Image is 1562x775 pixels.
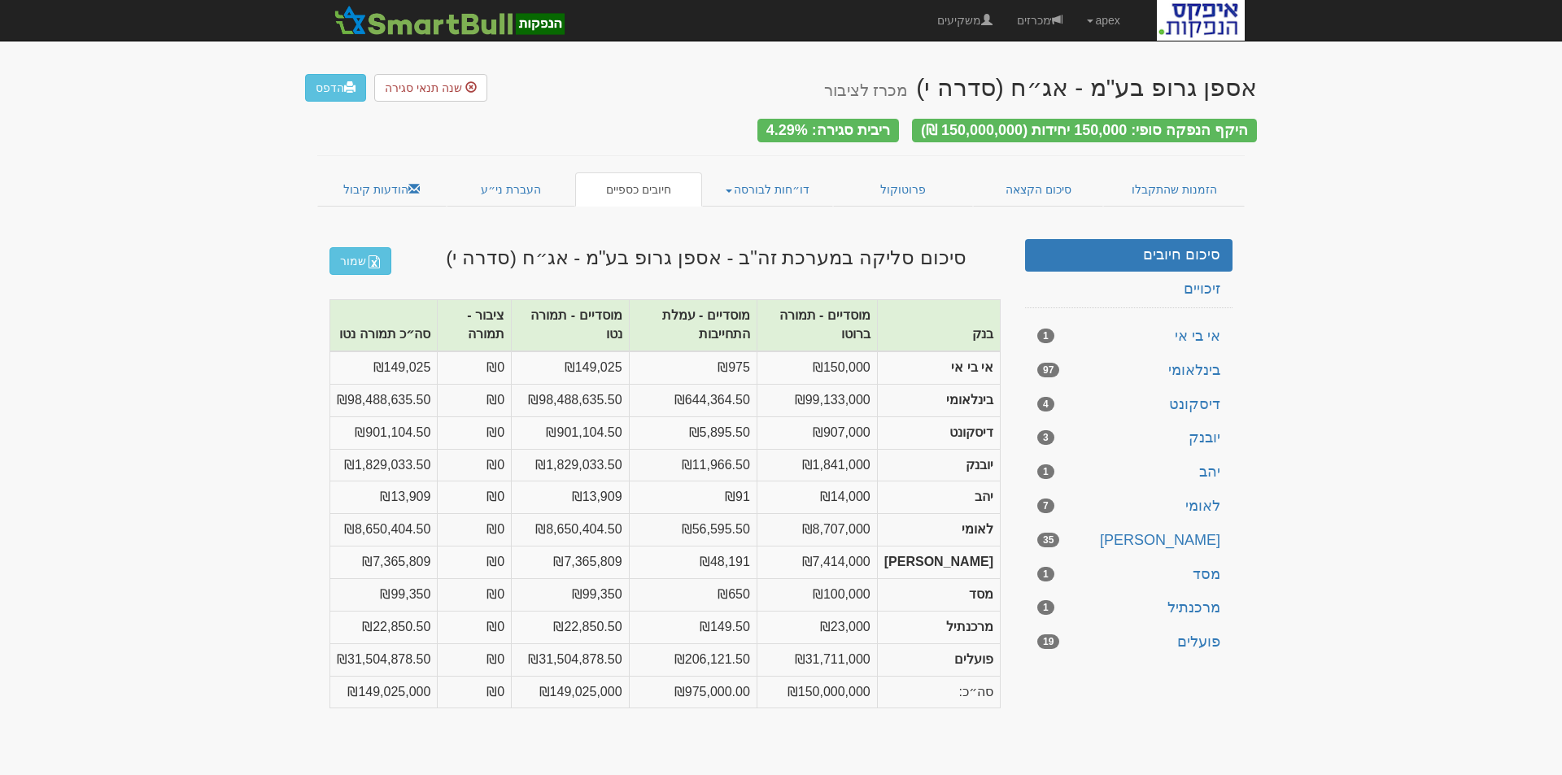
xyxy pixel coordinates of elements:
[975,490,993,503] strong: יהב
[946,393,993,407] strong: בינלאומי
[629,514,757,546] td: ₪56,595.50
[512,300,630,351] th: מוסדיים - תמורה נטו
[438,643,512,676] td: ₪0
[966,458,993,472] strong: יובנק
[973,172,1104,207] a: סיכום הקצאה
[1037,533,1059,547] span: 35
[629,351,757,384] td: ₪975
[877,676,1000,708] td: סה״כ:
[757,546,877,579] td: ₪7,414,000
[438,481,512,514] td: ₪0
[329,4,569,37] img: SmartBull Logo
[305,74,366,102] a: הדפס
[438,611,512,643] td: ₪0
[757,416,877,449] td: ₪907,000
[629,578,757,611] td: ₪650
[512,514,630,546] td: ₪8,650,404.50
[629,481,757,514] td: ₪91
[1025,355,1233,387] a: בינלאומי
[330,449,438,481] td: ₪1,829,033.50
[629,643,757,676] td: ₪206,121.50
[438,676,512,708] td: ₪0
[1037,397,1054,411] span: 4
[438,384,512,416] td: ₪0
[757,578,877,611] td: ₪100,000
[629,676,757,708] td: ₪975,000.00
[330,578,438,611] td: ₪99,350
[824,74,1257,101] div: אספן גרופ בע"מ - אג״ח (סדרה י)
[330,546,438,579] td: ₪7,365,809
[1037,464,1054,479] span: 1
[329,247,391,275] a: שמור
[317,172,447,207] a: הודעות קיבול
[330,481,438,514] td: ₪13,909
[1103,172,1245,207] a: הזמנות שהתקבלו
[512,384,630,416] td: ₪98,488,635.50
[330,351,438,384] td: ₪149,025
[1025,422,1233,455] a: יובנק
[757,611,877,643] td: ₪23,000
[1025,626,1233,659] a: פועלים
[438,546,512,579] td: ₪0
[951,360,993,374] strong: אי בי אי
[512,449,630,481] td: ₪1,829,033.50
[757,676,877,708] td: ₪150,000,000
[374,74,487,102] button: שנה תנאי סגירה
[575,172,702,207] a: חיובים כספיים
[969,587,993,601] strong: מסד
[1037,430,1054,445] span: 3
[1037,634,1059,649] span: 19
[884,555,993,568] strong: [PERSON_NAME]
[629,611,757,643] td: ₪149.50
[512,351,630,384] td: ₪149,025
[629,546,757,579] td: ₪48,191
[330,643,438,676] td: ₪31,504,878.50
[757,514,877,546] td: ₪8,707,000
[512,546,630,579] td: ₪7,365,809
[1037,363,1059,377] span: 97
[512,676,630,708] td: ₪149,025,000
[330,416,438,449] td: ₪901,104.50
[1025,273,1233,306] a: זיכויים
[447,172,576,207] a: העברת ני״ע
[757,300,877,351] th: מוסדיים - תמורה ברוטו
[1025,239,1233,272] a: סיכום חיובים
[1037,329,1054,343] span: 1
[330,514,438,546] td: ₪8,650,404.50
[438,300,512,351] th: ציבור - תמורה
[757,119,899,142] div: ריבית סגירה: 4.29%
[1025,525,1233,557] a: [PERSON_NAME]
[833,172,973,207] a: פרוטוקול
[757,351,877,384] td: ₪150,000
[330,611,438,643] td: ₪22,850.50
[512,416,630,449] td: ₪901,104.50
[949,425,993,439] strong: דיסקונט
[1025,559,1233,591] a: מסד
[317,247,1013,275] h3: סיכום סליקה במערכת זה"ב - אספן גרופ בע"מ - אג״ח (סדרה י)
[702,172,834,207] a: דו״חות לבורסה
[962,522,993,536] strong: לאומי
[757,384,877,416] td: ₪99,133,000
[954,652,993,666] strong: פועלים
[757,481,877,514] td: ₪14,000
[368,255,381,268] img: excel-file-white.png
[824,81,908,99] small: מכרז לציבור
[757,449,877,481] td: ₪1,841,000
[330,676,438,708] td: ₪149,025,000
[877,300,1000,351] th: בנק
[438,351,512,384] td: ₪0
[330,384,438,416] td: ₪98,488,635.50
[1037,567,1054,581] span: 1
[385,81,462,94] span: שנה תנאי סגירה
[438,578,512,611] td: ₪0
[1025,320,1233,353] a: אי בי אי
[757,643,877,676] td: ₪31,711,000
[1025,592,1233,625] a: מרכנתיל
[1037,600,1054,615] span: 1
[438,514,512,546] td: ₪0
[912,119,1257,142] div: היקף הנפקה סופי: 150,000 יחידות (150,000,000 ₪)
[629,300,757,351] th: מוסדיים - עמלת התחייבות
[1025,456,1233,489] a: יהב
[438,416,512,449] td: ₪0
[512,481,630,514] td: ₪13,909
